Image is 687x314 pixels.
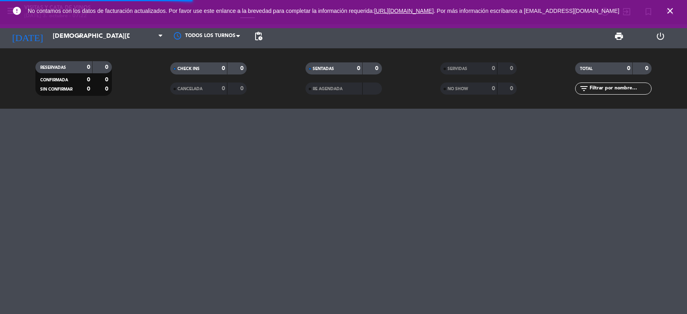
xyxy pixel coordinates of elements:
i: close [665,6,675,16]
span: RE AGENDADA [313,87,342,91]
strong: 0 [240,86,245,91]
strong: 0 [105,86,110,92]
strong: 0 [645,66,650,71]
span: CONFIRMADA [40,78,68,82]
strong: 0 [222,86,225,91]
span: SENTADAS [313,67,334,71]
i: arrow_drop_down [75,31,85,41]
span: SIN CONFIRMAR [40,87,72,91]
strong: 0 [87,86,90,92]
span: pending_actions [254,31,263,41]
input: Filtrar por nombre... [589,84,651,93]
span: CANCELADA [177,87,202,91]
strong: 0 [510,66,515,71]
strong: 0 [105,64,110,70]
i: filter_list [579,84,589,93]
strong: 0 [627,66,630,71]
strong: 0 [105,77,110,83]
strong: 0 [87,64,90,70]
i: error [12,6,22,16]
strong: 0 [357,66,360,71]
strong: 0 [375,66,380,71]
strong: 0 [492,66,495,71]
span: TOTAL [580,67,592,71]
span: CHECK INS [177,67,200,71]
span: No contamos con los datos de facturación actualizados. Por favor use este enlance a la brevedad p... [28,8,619,14]
strong: 0 [222,66,225,71]
span: print [614,31,624,41]
strong: 0 [240,66,245,71]
span: RESERVADAS [40,66,66,70]
i: [DATE] [6,27,49,45]
i: power_settings_new [656,31,665,41]
span: NO SHOW [448,87,468,91]
strong: 0 [510,86,515,91]
span: SERVIDAS [448,67,467,71]
div: LOG OUT [640,24,681,48]
strong: 0 [492,86,495,91]
a: [URL][DOMAIN_NAME] [374,8,434,14]
a: . Por más información escríbanos a [EMAIL_ADDRESS][DOMAIN_NAME] [434,8,619,14]
strong: 0 [87,77,90,83]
